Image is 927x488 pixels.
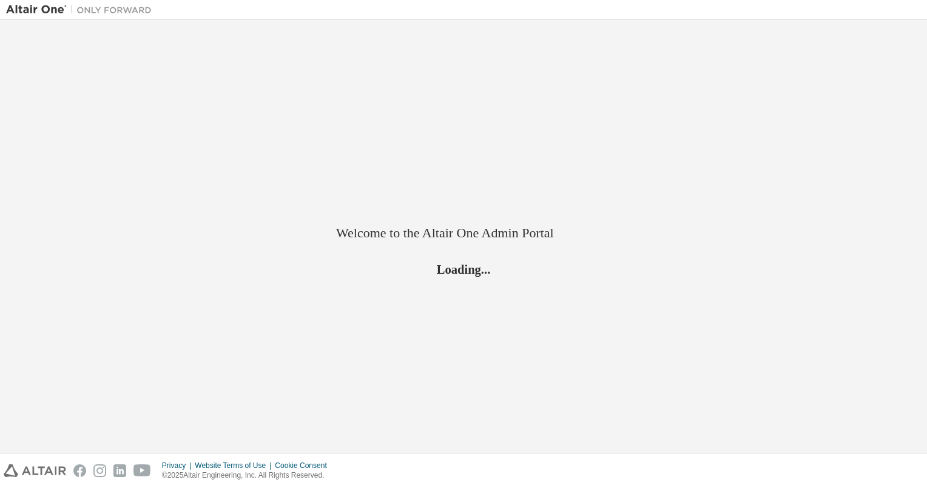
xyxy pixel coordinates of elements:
[93,464,106,477] img: instagram.svg
[133,464,151,477] img: youtube.svg
[195,461,275,470] div: Website Terms of Use
[6,4,158,16] img: Altair One
[336,225,591,242] h2: Welcome to the Altair One Admin Portal
[162,470,334,481] p: © 2025 Altair Engineering, Inc. All Rights Reserved.
[4,464,66,477] img: altair_logo.svg
[73,464,86,477] img: facebook.svg
[275,461,334,470] div: Cookie Consent
[113,464,126,477] img: linkedin.svg
[336,262,591,277] h2: Loading...
[162,461,195,470] div: Privacy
